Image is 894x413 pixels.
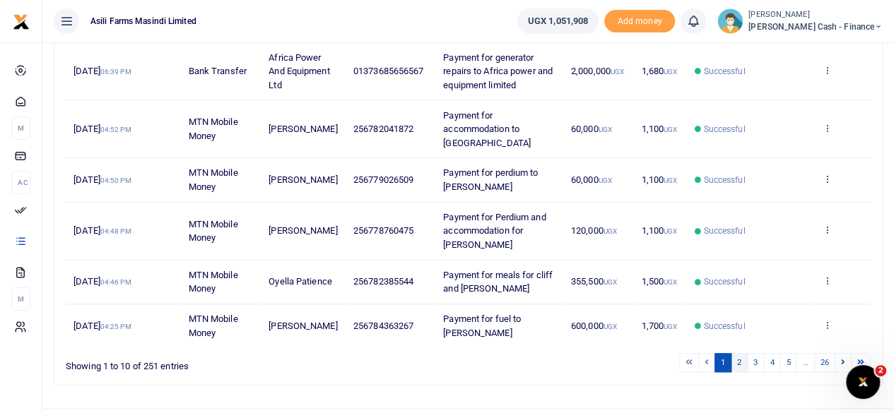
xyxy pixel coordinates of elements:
[571,321,617,331] span: 600,000
[100,68,131,76] small: 06:39 PM
[353,276,413,287] span: 256782385544
[66,352,396,373] div: Showing 1 to 10 of 251 entries
[11,116,30,140] li: M
[100,323,131,330] small: 04:25 PM
[703,275,745,288] span: Successful
[73,276,131,287] span: [DATE]
[100,227,131,235] small: 04:48 PM
[603,323,616,330] small: UGX
[603,227,616,235] small: UGX
[598,126,611,133] small: UGX
[664,176,677,184] small: UGX
[443,270,553,294] span: Payment for meals for cliff and [PERSON_NAME]
[100,278,131,286] small: 04:46 PM
[714,353,731,372] a: 1
[703,123,745,136] span: Successful
[512,8,604,34] li: Wallet ballance
[443,212,546,250] span: Payment for Perdium and accommodation for [PERSON_NAME]
[604,10,675,33] span: Add money
[664,227,677,235] small: UGX
[717,8,883,34] a: profile-user [PERSON_NAME] [PERSON_NAME] Cash - Finance
[664,126,677,133] small: UGX
[846,365,880,399] iframe: Intercom live chat
[703,225,745,237] span: Successful
[353,225,413,236] span: 256778760475
[703,174,745,186] span: Successful
[604,10,675,33] li: Toup your wallet
[73,124,131,134] span: [DATE]
[571,66,624,76] span: 2,000,000
[443,313,521,338] span: Payment for fuel to [PERSON_NAME]
[353,174,413,185] span: 256779026509
[731,353,748,372] a: 2
[875,365,886,376] span: 2
[189,116,238,141] span: MTN Mobile Money
[11,287,30,311] li: M
[189,313,238,338] span: MTN Mobile Money
[814,353,835,372] a: 26
[641,321,677,331] span: 1,700
[641,225,677,236] span: 1,100
[664,278,677,286] small: UGX
[189,219,238,244] span: MTN Mobile Money
[353,321,413,331] span: 256784363267
[353,124,413,134] span: 256782041872
[517,8,599,34] a: UGX 1,051,908
[641,174,677,185] span: 1,100
[571,276,617,287] span: 355,500
[528,14,588,28] span: UGX 1,051,908
[571,174,612,185] span: 60,000
[747,353,764,372] a: 3
[664,323,677,330] small: UGX
[641,276,677,287] span: 1,500
[603,278,616,286] small: UGX
[664,68,677,76] small: UGX
[189,66,247,76] span: Bank Transfer
[763,353,780,372] a: 4
[748,20,883,33] span: [PERSON_NAME] Cash - Finance
[11,171,30,194] li: Ac
[443,167,538,192] span: Payment for perdium to [PERSON_NAME]
[189,167,238,192] span: MTN Mobile Money
[641,124,677,134] span: 1,100
[571,225,617,236] span: 120,000
[748,9,883,21] small: [PERSON_NAME]
[85,15,202,28] span: Asili Farms Masindi Limited
[717,8,743,34] img: profile-user
[604,15,675,25] a: Add money
[100,176,131,184] small: 04:50 PM
[598,176,611,184] small: UGX
[443,110,531,148] span: Payment for accommodation to [GEOGRAPHIC_DATA]
[73,225,131,236] span: [DATE]
[269,52,329,90] span: Africa Power And Equipment Ltd
[703,320,745,333] span: Successful
[269,174,337,185] span: [PERSON_NAME]
[641,66,677,76] span: 1,680
[571,124,612,134] span: 60,000
[269,124,337,134] span: [PERSON_NAME]
[13,16,30,26] a: logo-small logo-large logo-large
[13,13,30,30] img: logo-small
[73,174,131,185] span: [DATE]
[443,52,553,90] span: Payment for generator repairs to Africa power and equipment limited
[189,270,238,294] span: MTN Mobile Money
[269,276,332,287] span: Oyella Patience
[611,68,624,76] small: UGX
[780,353,796,372] a: 5
[73,321,131,331] span: [DATE]
[269,321,337,331] span: [PERSON_NAME]
[100,126,131,133] small: 04:52 PM
[353,66,423,76] span: 01373685656567
[73,66,131,76] span: [DATE]
[269,225,337,236] span: [PERSON_NAME]
[703,65,745,78] span: Successful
